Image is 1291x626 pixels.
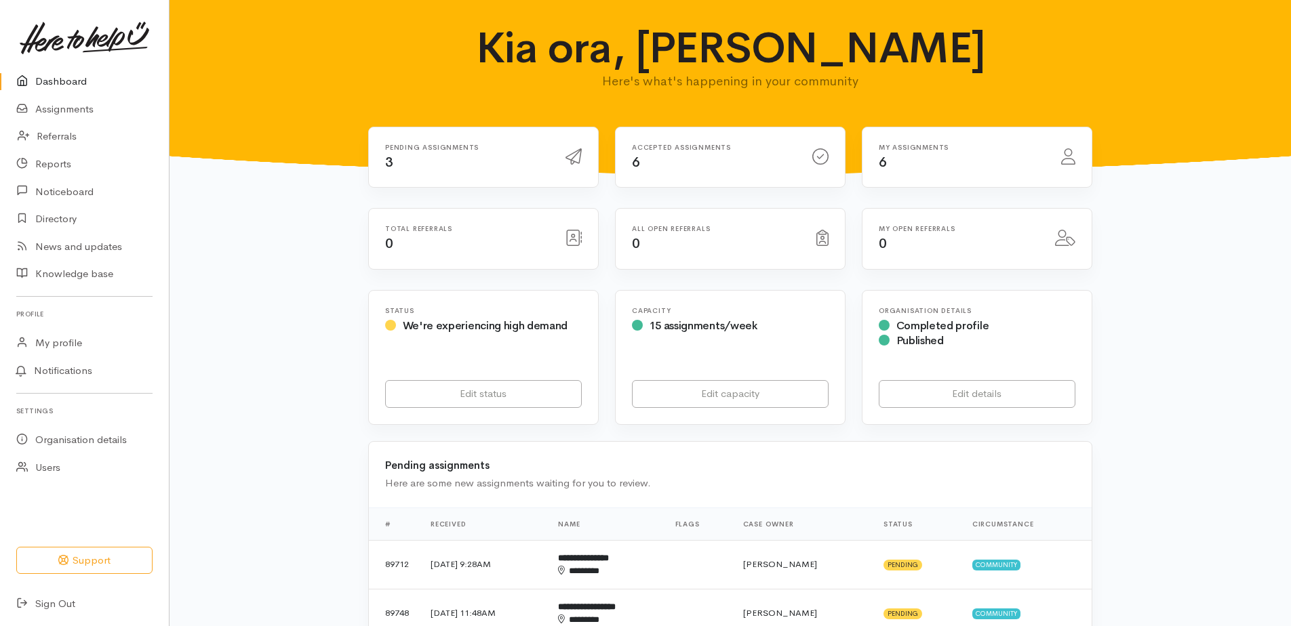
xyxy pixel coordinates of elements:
[385,154,393,171] span: 3
[883,608,922,619] span: Pending
[420,540,547,589] td: [DATE] 9:28AM
[896,318,989,333] span: Completed profile
[547,507,664,540] th: Name
[632,225,800,232] h6: All open referrals
[16,305,153,323] h6: Profile
[664,507,732,540] th: Flags
[385,225,549,232] h6: Total referrals
[972,560,1020,570] span: Community
[632,380,829,408] a: Edit capacity
[879,154,887,171] span: 6
[732,540,873,589] td: [PERSON_NAME]
[883,560,922,570] span: Pending
[632,144,796,151] h6: Accepted assignments
[972,608,1020,619] span: Community
[385,144,549,151] h6: Pending assignments
[879,307,1075,314] h6: Organisation Details
[732,507,873,540] th: Case Owner
[385,476,1075,491] div: Here are some new assignments waiting for you to review.
[16,402,153,420] h6: Settings
[385,459,490,472] b: Pending assignments
[385,380,582,408] a: Edit status
[961,507,1092,540] th: Circumstance
[466,72,995,91] p: Here's what's happening in your community
[369,507,420,540] th: #
[385,307,582,314] h6: Status
[879,235,887,252] span: 0
[369,540,420,589] td: 89712
[879,144,1045,151] h6: My assignments
[632,235,640,252] span: 0
[385,235,393,252] span: 0
[420,507,547,540] th: Received
[896,333,944,348] span: Published
[16,547,153,575] button: Support
[632,154,640,171] span: 6
[403,318,568,333] span: We're experiencing high demand
[650,318,757,333] span: 15 assignments/week
[632,307,829,314] h6: Capacity
[879,380,1075,408] a: Edit details
[879,225,1039,232] h6: My open referrals
[873,507,961,540] th: Status
[466,24,995,72] h1: Kia ora, [PERSON_NAME]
